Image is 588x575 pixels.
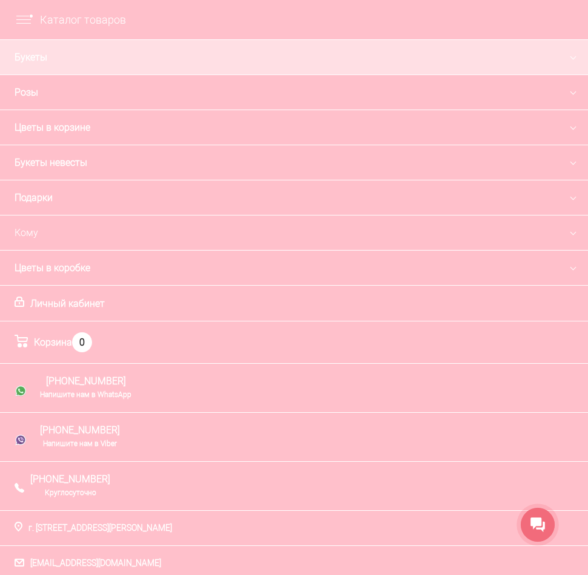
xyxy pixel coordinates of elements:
[28,522,172,534] span: г. [STREET_ADDRESS][PERSON_NAME]
[40,390,131,399] span: Напишите нам в WhatsApp
[45,488,96,497] span: Круглосуточно
[30,557,161,570] span: [EMAIL_ADDRESS][DOMAIN_NAME]
[72,332,92,352] span: 0
[30,473,110,499] div: [PHONE_NUMBER]
[40,424,120,450] div: [PHONE_NUMBER]
[40,375,131,401] div: [PHONE_NUMBER]
[43,439,117,448] span: Напишите нам в Viber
